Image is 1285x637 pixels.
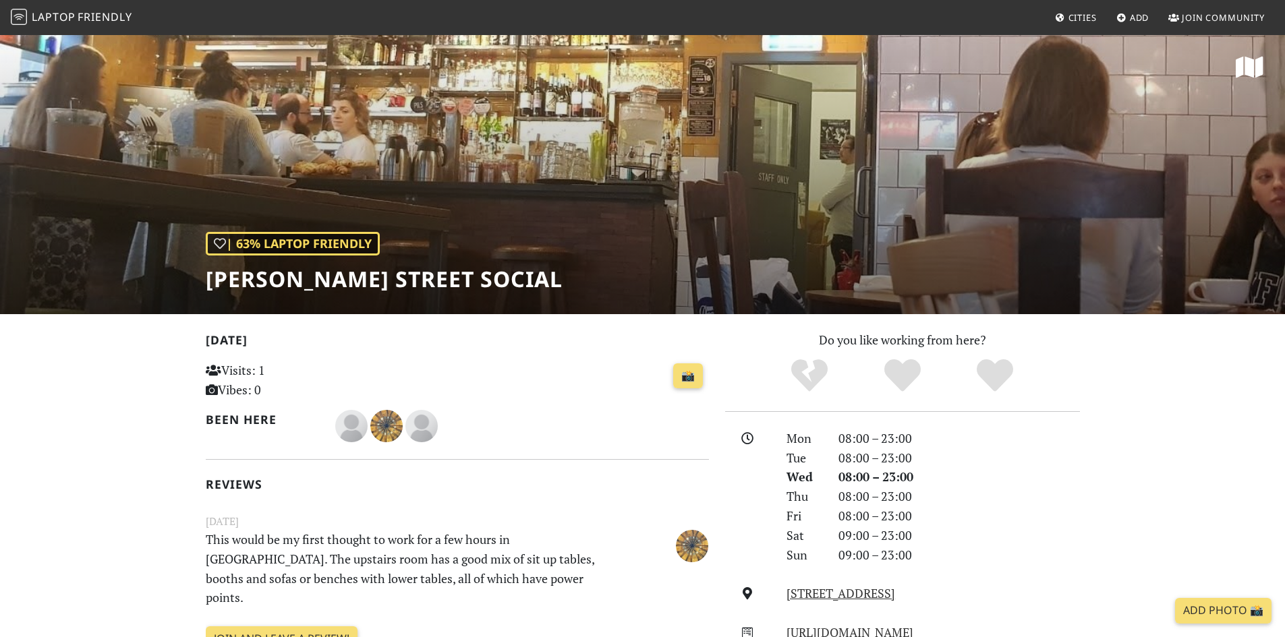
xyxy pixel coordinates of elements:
span: Stephen Graham [370,417,405,433]
span: Cities [1068,11,1097,24]
div: Wed [778,467,830,487]
div: 08:00 – 23:00 [830,467,1088,487]
div: Definitely! [948,357,1041,394]
p: Do you like working from here? [725,330,1080,350]
div: 09:00 – 23:00 [830,526,1088,545]
div: 08:00 – 23:00 [830,487,1088,506]
a: [STREET_ADDRESS] [787,585,895,601]
span: Join Community [1182,11,1265,24]
a: Add Photo 📸 [1175,598,1272,624]
h1: [PERSON_NAME] Street Social [206,266,563,292]
div: 08:00 – 23:00 [830,506,1088,526]
a: Join Community [1163,5,1270,30]
img: blank-535327c66bd565773addf3077783bbfce4b00ec00e9fd257753287c682c7fa38.png [405,410,438,442]
h2: Been here [206,413,320,427]
img: LaptopFriendly [11,9,27,25]
div: 08:00 – 23:00 [830,448,1088,468]
div: Sun [778,545,830,565]
span: Add [1130,11,1149,24]
h2: Reviews [206,477,709,491]
img: blank-535327c66bd565773addf3077783bbfce4b00ec00e9fd257753287c682c7fa38.png [335,410,368,442]
div: Yes [856,357,949,394]
div: No [763,357,856,394]
p: This would be my first thought to work for a few hours in [GEOGRAPHIC_DATA]. The upstairs room ha... [198,530,631,607]
div: 08:00 – 23:00 [830,429,1088,448]
span: Alex Dresoc [405,417,438,433]
div: Tue [778,448,830,468]
div: Fri [778,506,830,526]
a: 📸 [673,363,703,389]
div: Sat [778,526,830,545]
small: [DATE] [198,513,717,530]
div: 09:00 – 23:00 [830,545,1088,565]
img: 1834-stephen.jpg [676,530,708,562]
span: Laptop [32,9,76,24]
div: Thu [778,487,830,506]
span: Stephen Graham [676,536,708,552]
a: Cities [1050,5,1102,30]
h2: [DATE] [206,333,709,353]
div: | 63% Laptop Friendly [206,232,380,255]
a: Add [1111,5,1155,30]
a: LaptopFriendly LaptopFriendly [11,6,132,30]
img: 1834-stephen.jpg [370,410,403,442]
p: Visits: 1 Vibes: 0 [206,361,363,400]
div: Mon [778,429,830,448]
span: Friendly [78,9,132,24]
span: Lisa Aissaoui [335,417,370,433]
